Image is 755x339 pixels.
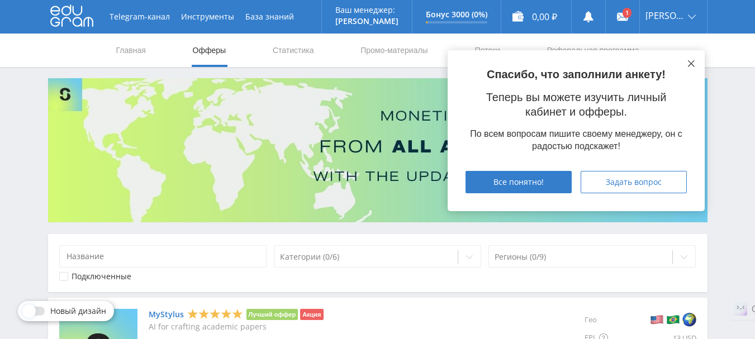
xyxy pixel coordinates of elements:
a: Реферальная программа [546,34,640,67]
a: Статистика [272,34,315,67]
a: Главная [115,34,147,67]
a: Потоки [473,34,501,67]
span: Все понятно! [493,178,544,187]
span: [PERSON_NAME] [645,11,685,20]
a: Промо-материалы [359,34,429,67]
div: Подключенные [72,272,131,281]
p: Бонус 3000 (0%) [426,10,487,19]
input: Название [59,245,267,268]
p: [PERSON_NAME] [335,17,398,26]
li: Акция [300,309,323,320]
div: По всем вопросам пишите своему менеджеру, он с радостью подскажет! [466,128,687,153]
img: Banner [48,78,707,222]
p: Теперь вы можете изучить личный кабинет и офферы. [466,90,687,119]
button: Задать вопрос [581,171,687,193]
p: AI for crafting academic papers [149,322,324,331]
span: Задать вопрос [606,178,662,187]
a: Офферы [192,34,227,67]
button: Все понятно! [466,171,572,193]
div: 5 Stars [187,308,243,320]
a: MyStylus [149,310,184,319]
div: Гео [585,309,626,330]
p: Ваш менеджер: [335,6,398,15]
span: Новый дизайн [50,307,106,316]
p: Спасибо, что заполнили анкету! [466,68,687,81]
li: Лучший оффер [246,309,298,320]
